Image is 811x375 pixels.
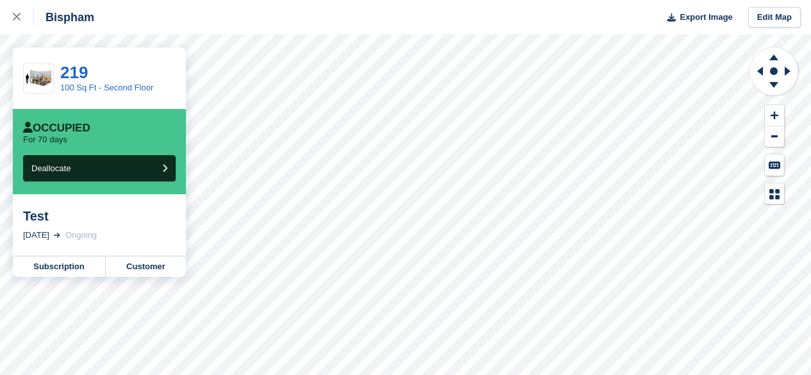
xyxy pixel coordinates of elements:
span: Export Image [680,11,732,24]
div: Ongoing [65,229,97,242]
button: Deallocate [23,155,176,181]
button: Map Legend [765,183,784,204]
div: Test [23,208,176,224]
a: 100 Sq Ft - Second Floor [60,83,153,92]
img: 100-sqft-unit%20(4).jpg [24,67,53,90]
span: Deallocate [31,163,71,173]
a: Edit Map [748,7,801,28]
img: arrow-right-light-icn-cde0832a797a2874e46488d9cf13f60e5c3a73dbe684e267c42b8395dfbc2abf.svg [54,233,60,238]
div: Occupied [23,122,90,135]
p: For 70 days [23,135,67,145]
div: [DATE] [23,229,49,242]
button: Export Image [660,7,733,28]
button: Keyboard Shortcuts [765,154,784,176]
div: Bispham [34,10,94,25]
button: Zoom Out [765,126,784,147]
a: 219 [60,63,88,82]
a: Subscription [13,256,106,277]
button: Zoom In [765,105,784,126]
a: Customer [106,256,186,277]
